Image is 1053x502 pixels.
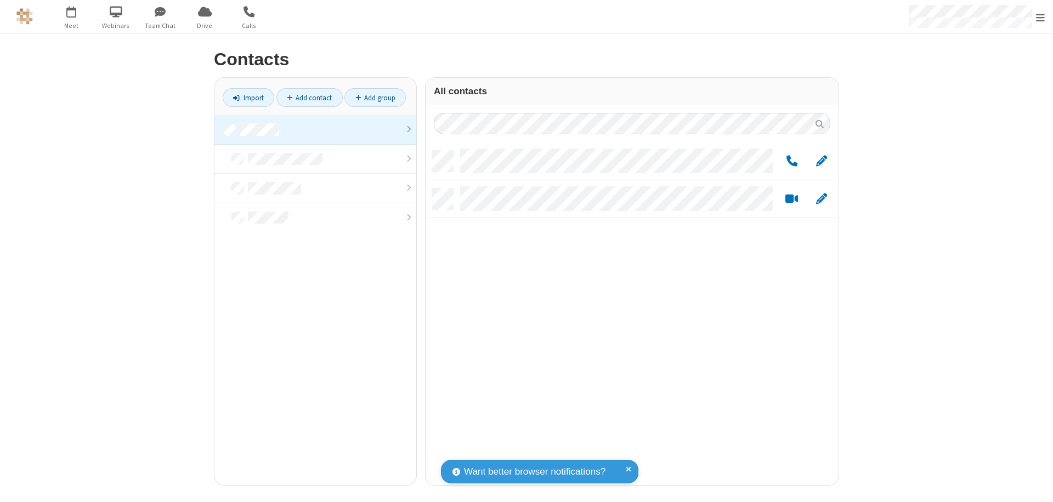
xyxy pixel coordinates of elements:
iframe: Chat [1026,474,1045,494]
div: grid [426,142,839,485]
span: Meet [51,21,92,31]
button: Edit [811,192,832,206]
h2: Contacts [214,50,839,69]
a: Add contact [276,88,343,107]
button: Start a video meeting [781,192,802,206]
span: Calls [229,21,270,31]
button: Call by phone [781,155,802,168]
h3: All contacts [434,86,830,96]
span: Drive [184,21,225,31]
button: Edit [811,155,832,168]
span: Team Chat [140,21,181,31]
a: Add group [344,88,406,107]
img: QA Selenium DO NOT DELETE OR CHANGE [16,8,33,25]
span: Want better browser notifications? [464,465,605,479]
span: Webinars [95,21,137,31]
a: Import [223,88,274,107]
